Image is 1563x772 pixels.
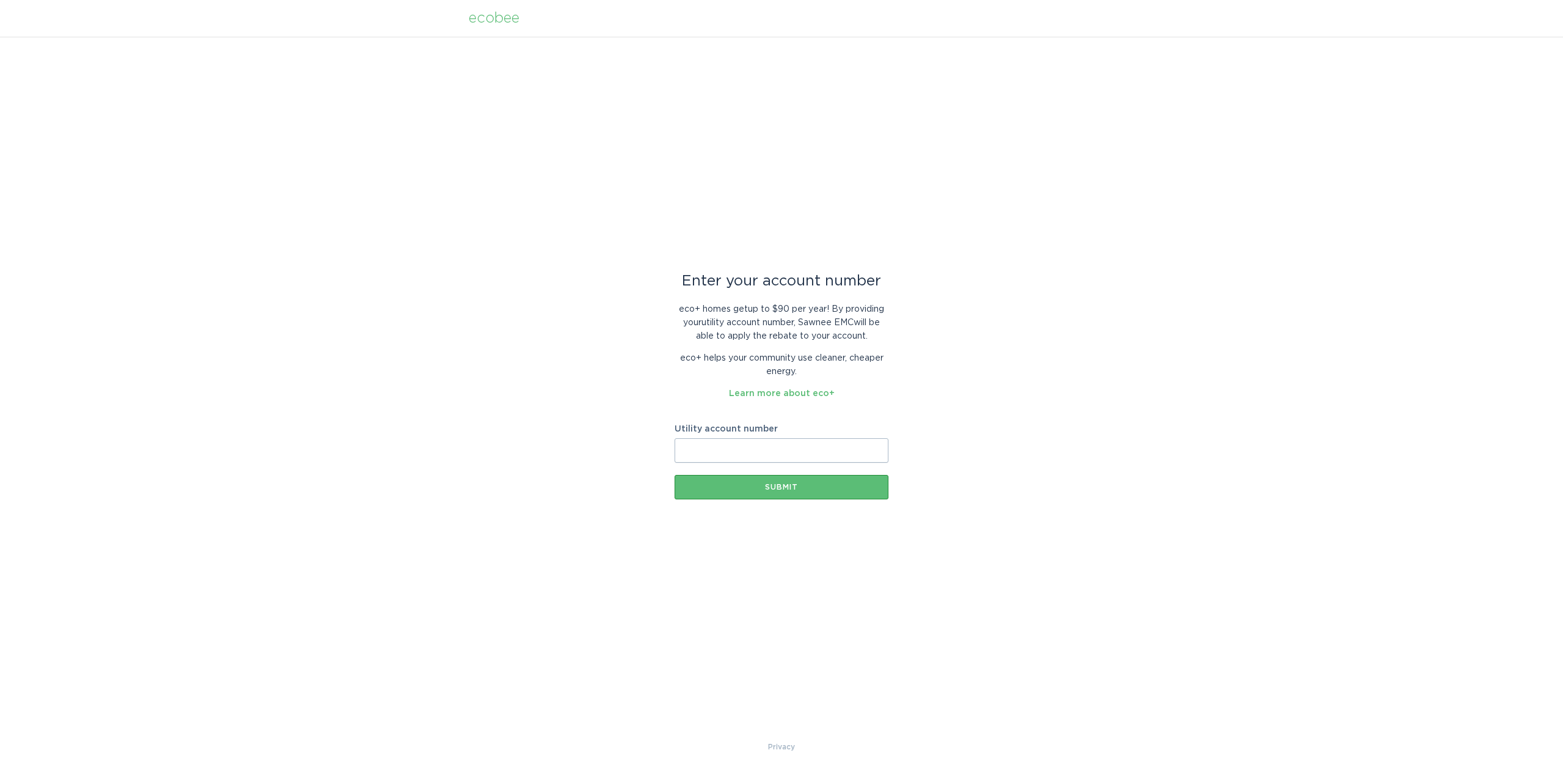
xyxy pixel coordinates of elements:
[768,740,795,754] a: Privacy Policy & Terms of Use
[675,303,888,343] p: eco+ homes get up to $90 per year ! By providing your utility account number , Sawnee EMC will be...
[469,12,519,25] div: ecobee
[675,475,888,499] button: Submit
[675,351,888,378] p: eco+ helps your community use cleaner, cheaper energy.
[675,425,888,433] label: Utility account number
[729,389,835,398] a: Learn more about eco+
[675,274,888,288] div: Enter your account number
[681,483,882,491] div: Submit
